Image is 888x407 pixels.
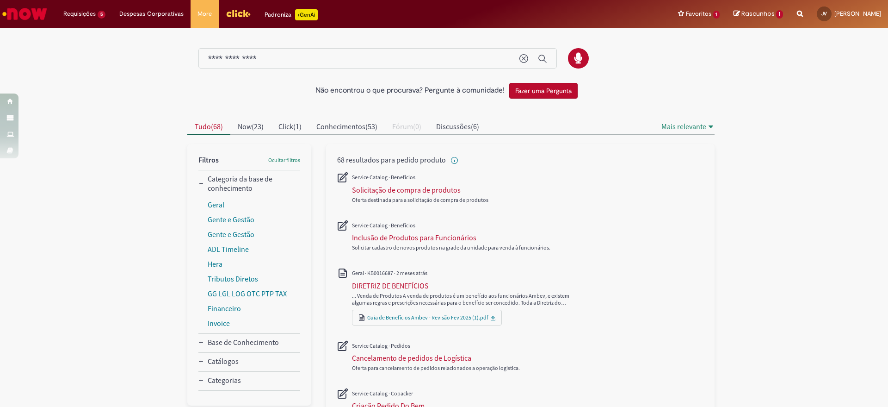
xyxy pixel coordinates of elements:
div: Padroniza [265,9,318,20]
img: ServiceNow [1,5,49,23]
img: click_logo_yellow_360x200.png [226,6,251,20]
span: 1 [776,10,783,19]
h2: Não encontrou o que procurava? Pergunte à comunidade! [315,87,505,95]
a: Rascunhos [734,10,783,19]
button: Fazer uma Pergunta [509,83,578,99]
span: 1 [713,11,720,19]
span: Favoritos [686,9,711,19]
span: Rascunhos [741,9,775,18]
span: JV [821,11,827,17]
span: [PERSON_NAME] [834,10,881,18]
p: +GenAi [295,9,318,20]
span: More [197,9,212,19]
span: Despesas Corporativas [119,9,184,19]
span: Requisições [63,9,96,19]
span: 5 [98,11,105,19]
